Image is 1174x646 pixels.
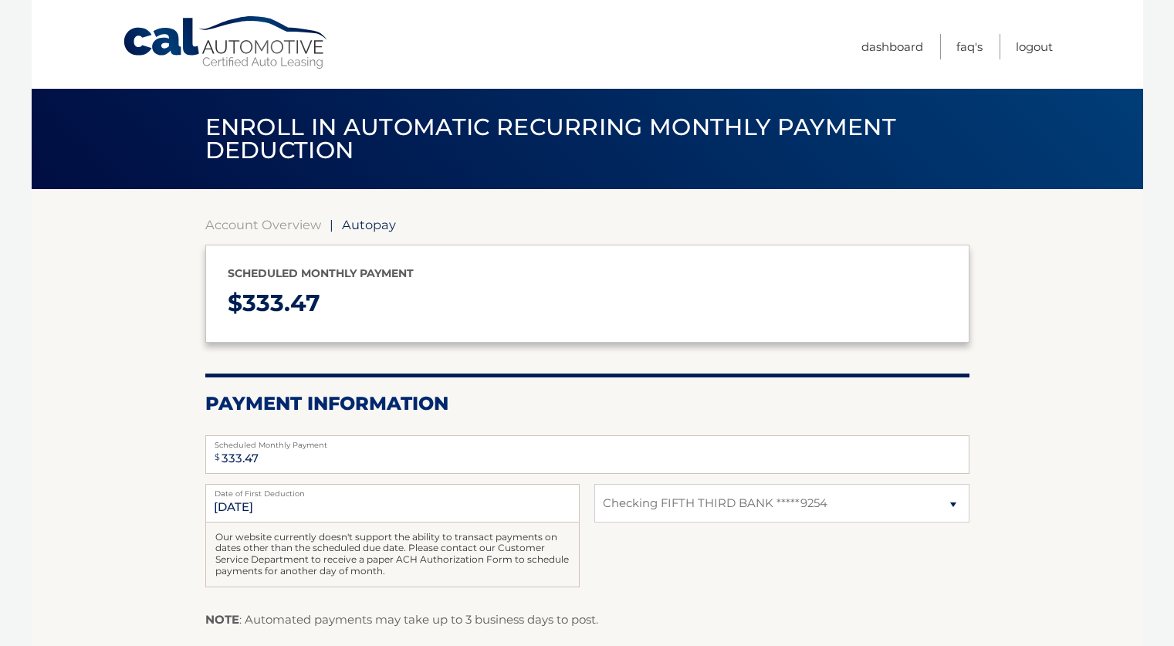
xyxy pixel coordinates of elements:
[205,217,321,232] a: Account Overview
[330,217,333,232] span: |
[205,612,239,627] strong: NOTE
[205,392,969,415] h2: Payment Information
[210,440,225,475] span: $
[205,435,969,448] label: Scheduled Monthly Payment
[205,113,896,164] span: Enroll in automatic recurring monthly payment deduction
[205,484,580,496] label: Date of First Deduction
[228,264,947,283] p: Scheduled monthly payment
[342,217,396,232] span: Autopay
[205,484,580,523] input: Payment Date
[205,610,598,630] p: : Automated payments may take up to 3 business days to post.
[956,34,983,59] a: FAQ's
[122,15,330,70] a: Cal Automotive
[205,523,580,587] div: Our website currently doesn't support the ability to transact payments on dates other than the sc...
[228,283,947,324] p: $
[205,435,969,474] input: Payment Amount
[861,34,923,59] a: Dashboard
[242,289,320,317] span: 333.47
[1016,34,1053,59] a: Logout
